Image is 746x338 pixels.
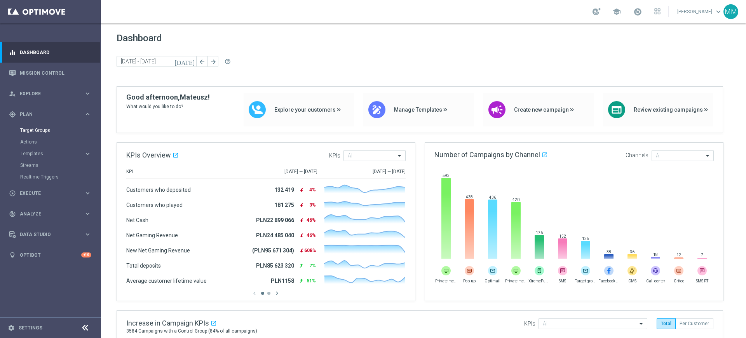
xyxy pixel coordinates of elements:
i: keyboard_arrow_right [84,90,91,97]
span: Data Studio [20,232,84,237]
div: Streams [20,159,100,171]
span: Explore [20,91,84,96]
span: Analyze [20,212,84,216]
div: Templates [21,151,84,156]
button: Templates keyboard_arrow_right [20,151,92,157]
i: keyboard_arrow_right [84,189,91,197]
a: [PERSON_NAME]keyboard_arrow_down [676,6,723,18]
div: Optibot [9,245,91,265]
button: play_circle_outline Execute keyboard_arrow_right [9,190,92,196]
div: Actions [20,136,100,148]
a: Dashboard [20,42,91,63]
button: gps_fixed Plan keyboard_arrow_right [9,111,92,117]
div: Dashboard [9,42,91,63]
a: Actions [20,139,81,145]
button: Data Studio keyboard_arrow_right [9,231,92,238]
span: Execute [20,191,84,196]
i: keyboard_arrow_right [84,210,91,217]
i: gps_fixed [9,111,16,118]
i: track_changes [9,210,16,217]
span: Templates [21,151,76,156]
span: school [612,7,621,16]
div: Templates [20,148,100,159]
div: MM [723,4,738,19]
div: Plan [9,111,84,118]
div: Data Studio [9,231,84,238]
i: settings [8,324,15,331]
button: person_search Explore keyboard_arrow_right [9,91,92,97]
div: Target Groups [20,124,100,136]
i: play_circle_outline [9,190,16,197]
i: lightbulb [9,252,16,259]
i: keyboard_arrow_right [84,110,91,118]
div: Realtime Triggers [20,171,100,183]
a: Streams [20,162,81,168]
button: track_changes Analyze keyboard_arrow_right [9,211,92,217]
i: keyboard_arrow_right [84,150,91,158]
a: Target Groups [20,127,81,133]
i: keyboard_arrow_right [84,231,91,238]
i: equalizer [9,49,16,56]
a: Optibot [20,245,81,265]
span: keyboard_arrow_down [714,7,723,16]
a: Realtime Triggers [20,174,81,180]
a: Settings [19,326,42,330]
a: Mission Control [20,63,91,83]
button: equalizer Dashboard [9,49,92,56]
button: lightbulb Optibot +10 [9,252,92,258]
button: Mission Control [9,70,92,76]
div: Mission Control [9,63,91,83]
div: Explore [9,90,84,97]
div: +10 [81,252,91,257]
div: Analyze [9,210,84,217]
i: person_search [9,90,16,97]
span: Plan [20,112,84,117]
div: Execute [9,190,84,197]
